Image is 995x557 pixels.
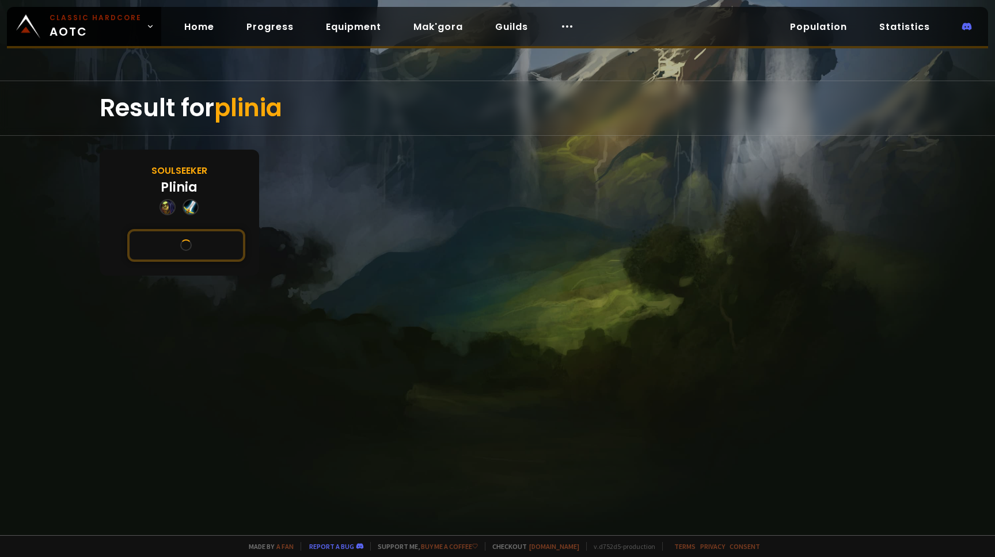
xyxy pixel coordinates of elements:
[242,542,294,551] span: Made by
[175,15,223,39] a: Home
[870,15,939,39] a: Statistics
[586,542,655,551] span: v. d752d5 - production
[161,178,198,197] div: Plinia
[317,15,390,39] a: Equipment
[370,542,478,551] span: Support me,
[781,15,856,39] a: Population
[237,15,303,39] a: Progress
[100,81,895,135] div: Result for
[700,542,725,551] a: Privacy
[7,7,161,46] a: Classic HardcoreAOTC
[730,542,760,551] a: Consent
[529,542,579,551] a: [DOMAIN_NAME]
[50,13,142,23] small: Classic Hardcore
[127,229,245,262] button: See this character
[276,542,294,551] a: a fan
[151,163,207,178] div: Soulseeker
[214,91,282,125] span: plinia
[309,542,354,551] a: Report a bug
[404,15,472,39] a: Mak'gora
[50,13,142,40] span: AOTC
[674,542,696,551] a: Terms
[485,542,579,551] span: Checkout
[486,15,537,39] a: Guilds
[421,542,478,551] a: Buy me a coffee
